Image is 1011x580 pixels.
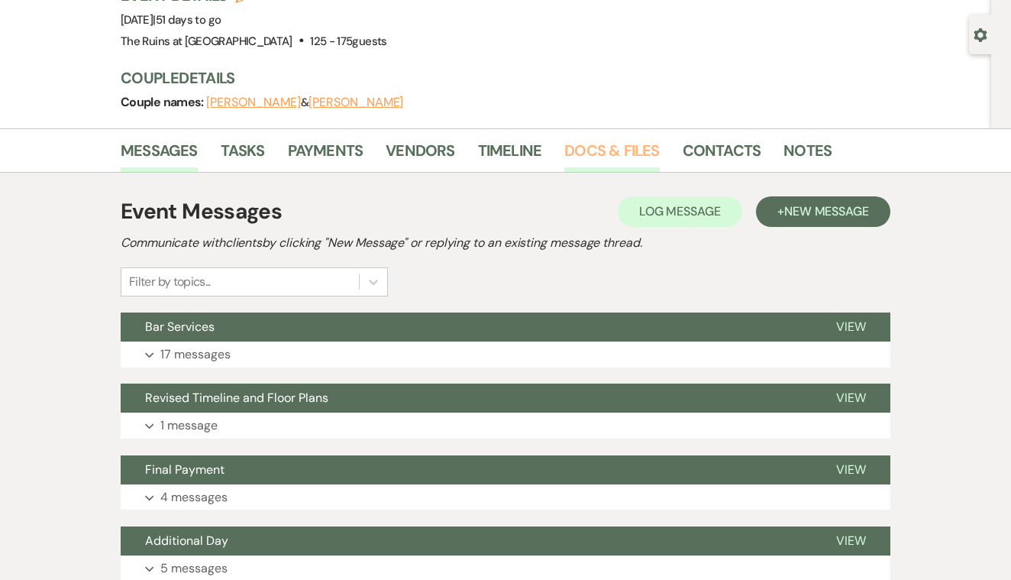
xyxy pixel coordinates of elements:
[812,527,890,556] button: View
[756,196,890,227] button: +New Message
[639,203,721,219] span: Log Message
[121,527,812,556] button: Additional Day
[160,488,228,507] p: 4 messages
[145,462,224,478] span: Final Payment
[121,484,890,510] button: 4 messages
[121,196,282,228] h1: Event Messages
[145,533,228,549] span: Additional Day
[206,96,301,109] button: [PERSON_NAME]
[784,203,869,219] span: New Message
[836,462,866,478] span: View
[206,95,403,110] span: &
[618,196,742,227] button: Log Message
[836,390,866,406] span: View
[160,559,228,578] p: 5 messages
[153,12,221,28] span: |
[974,27,987,41] button: Open lead details
[812,313,890,342] button: View
[288,138,363,172] a: Payments
[121,67,976,89] h3: Couple Details
[836,319,866,335] span: View
[386,138,454,172] a: Vendors
[156,12,221,28] span: 51 days to go
[145,390,328,406] span: Revised Timeline and Floor Plans
[683,138,761,172] a: Contacts
[145,319,215,335] span: Bar Services
[160,416,218,436] p: 1 message
[160,345,231,365] p: 17 messages
[121,313,812,342] button: Bar Services
[121,12,221,28] span: [DATE]
[310,34,386,49] span: 125 - 175 guests
[812,384,890,413] button: View
[129,273,211,291] div: Filter by topics...
[836,533,866,549] span: View
[121,342,890,368] button: 17 messages
[121,384,812,413] button: Revised Timeline and Floor Plans
[121,455,812,484] button: Final Payment
[121,94,206,110] span: Couple names:
[121,413,890,439] button: 1 message
[121,138,198,172] a: Messages
[221,138,265,172] a: Tasks
[812,455,890,484] button: View
[121,234,890,252] h2: Communicate with clients by clicking "New Message" or replying to an existing message thread.
[478,138,542,172] a: Timeline
[308,96,403,109] button: [PERSON_NAME]
[121,34,292,49] span: The Ruins at [GEOGRAPHIC_DATA]
[783,138,832,172] a: Notes
[564,138,659,172] a: Docs & Files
